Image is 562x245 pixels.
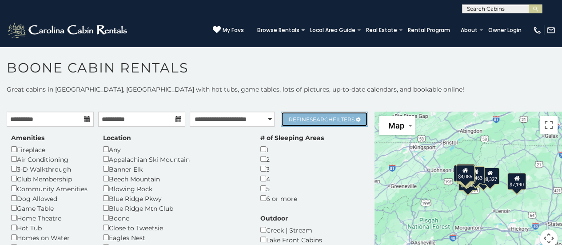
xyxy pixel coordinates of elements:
[103,203,247,213] div: Blue Ridge Mtn Club
[11,213,90,223] div: Home Theatre
[260,174,324,184] div: 4
[484,24,526,36] a: Owner Login
[11,164,90,174] div: 3-D Walkthrough
[457,167,475,184] div: $4,333
[260,154,324,164] div: 2
[481,168,499,185] div: $8,327
[507,173,526,189] div: $7,190
[403,24,454,36] a: Rental Program
[7,21,130,39] img: White-1-2.png
[103,133,131,142] label: Location
[103,184,247,193] div: Blowing Rock
[103,154,247,164] div: Appalachian Ski Mountain
[103,233,247,242] div: Eagles Nest
[11,223,90,233] div: Hot Tub
[260,235,335,245] div: Lake Front Cabins
[281,112,368,127] a: RefineSearchFilters
[253,24,304,36] a: Browse Rentals
[223,26,244,34] span: My Favs
[103,164,247,174] div: Banner Elk
[456,164,475,181] div: $3,231
[456,166,475,183] div: $3,632
[306,24,360,36] a: Local Area Guide
[533,26,542,35] img: phone-regular-white.png
[103,193,247,203] div: Blue Ridge Pkwy
[11,133,44,142] label: Amenities
[546,26,555,35] img: mail-regular-white.png
[458,174,477,191] div: $6,583
[213,26,244,35] a: My Favs
[103,145,247,154] div: Any
[260,133,324,142] label: # of Sleeping Areas
[474,169,493,186] div: $7,818
[11,184,90,193] div: Community Amenities
[103,174,247,184] div: Beech Mountain
[260,184,324,193] div: 5
[289,116,355,123] span: Refine Filters
[11,154,90,164] div: Air Conditioning
[379,116,415,135] button: Change map style
[456,24,482,36] a: About
[260,225,335,235] div: Creek | Stream
[11,193,90,203] div: Dog Allowed
[11,145,90,154] div: Fireplace
[466,166,485,183] div: $5,463
[11,174,90,184] div: Club Membership
[454,165,472,181] div: $8,425
[11,203,90,213] div: Game Table
[540,116,558,134] button: Toggle fullscreen view
[260,214,288,223] label: Outdoor
[103,213,247,223] div: Boone
[103,223,247,233] div: Close to Tweetsie
[362,24,402,36] a: Real Estate
[260,164,324,174] div: 3
[310,116,333,123] span: Search
[456,165,474,182] div: $4,085
[11,233,90,242] div: Homes on Water
[388,121,404,130] span: Map
[260,145,324,154] div: 1
[260,193,324,203] div: 6 or more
